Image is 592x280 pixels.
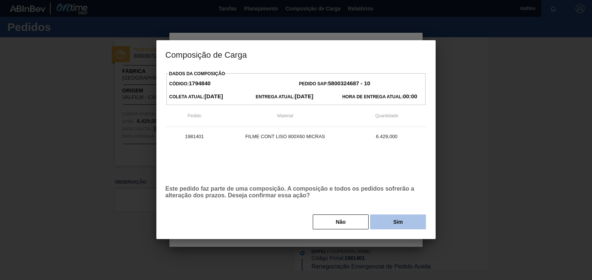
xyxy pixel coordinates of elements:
[165,185,427,199] p: Este pedido faz parte de uma composição. A composição e todos os pedidos sofrerão a alteração dos...
[328,80,370,86] strong: 5800324687 - 10
[375,113,398,118] span: Quantidade
[299,81,370,86] span: Pedido SAP:
[347,127,427,146] td: 6.429,000
[370,214,426,229] button: Sim
[204,93,223,99] strong: [DATE]
[169,81,211,86] span: Código:
[169,71,225,76] label: Dados da Composição
[187,113,201,118] span: Pedido
[156,40,436,69] h3: Composição de Carga
[189,80,210,86] strong: 1794840
[256,94,313,99] span: Entrega Atual:
[313,214,369,229] button: Não
[223,127,347,146] td: FILME CONT LISO 800X60 MICRAS
[169,94,223,99] span: Coleta Atual:
[403,93,417,99] strong: 00:00
[277,113,293,118] span: Material
[165,127,223,146] td: 1981401
[295,93,313,99] strong: [DATE]
[342,94,417,99] span: Hora de Entrega Atual:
